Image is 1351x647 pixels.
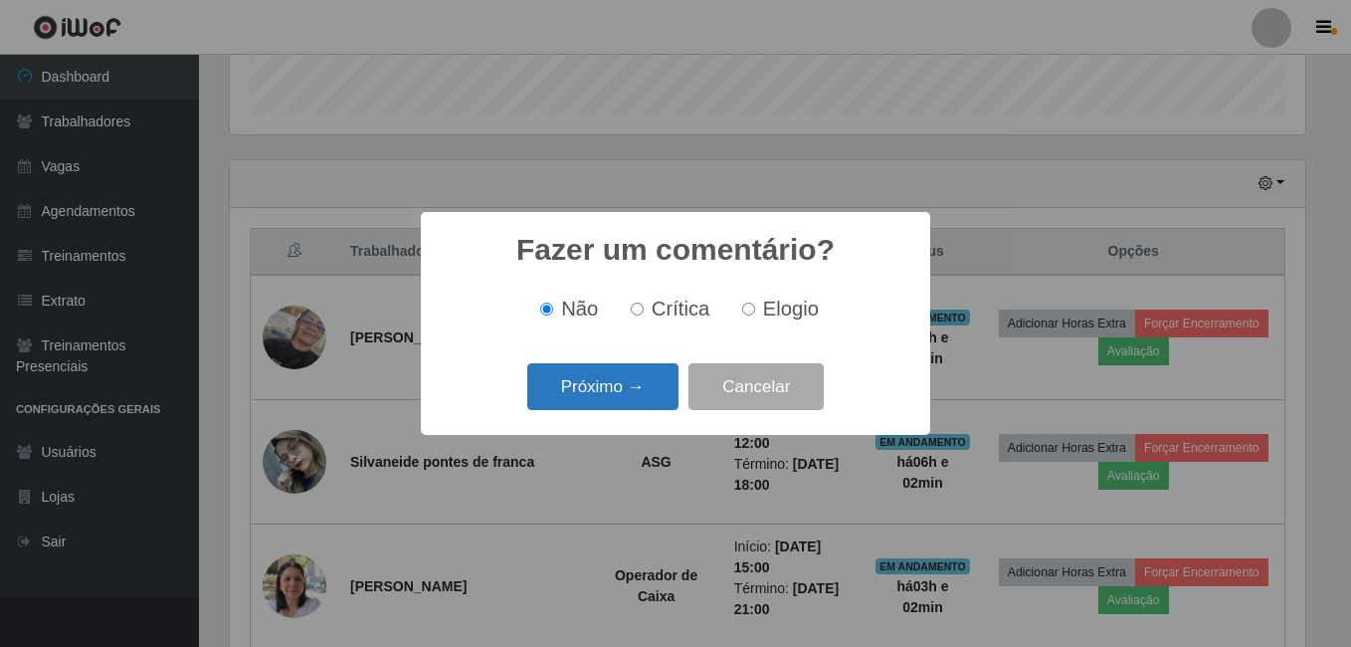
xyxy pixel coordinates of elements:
input: Não [540,303,553,316]
input: Elogio [742,303,755,316]
h2: Fazer um comentário? [516,232,835,268]
span: Não [561,298,598,320]
button: Próximo → [527,363,678,410]
span: Crítica [652,298,710,320]
button: Cancelar [688,363,824,410]
input: Crítica [631,303,644,316]
span: Elogio [763,298,819,320]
